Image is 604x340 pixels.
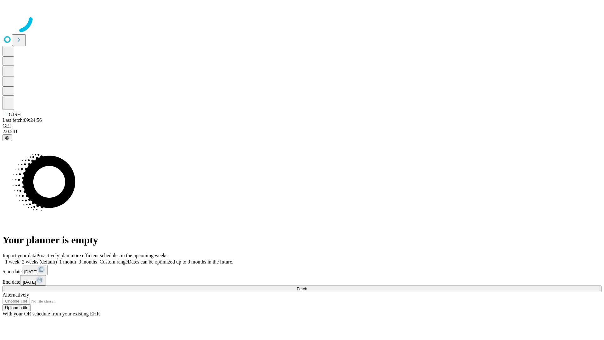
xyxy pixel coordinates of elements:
[3,234,601,246] h1: Your planner is empty
[36,253,169,258] span: Proactively plan more efficient schedules in the upcoming weeks.
[23,280,36,285] span: [DATE]
[3,253,36,258] span: Import your data
[3,129,601,134] div: 2.0.241
[5,259,20,264] span: 1 week
[79,259,97,264] span: 3 months
[9,112,21,117] span: GJSH
[24,269,37,274] span: [DATE]
[128,259,233,264] span: Dates can be optimized up to 3 months in the future.
[100,259,128,264] span: Custom range
[20,275,46,286] button: [DATE]
[3,134,12,141] button: @
[3,311,100,316] span: With your OR schedule from your existing EHR
[3,265,601,275] div: Start date
[3,292,29,297] span: Alternatively
[3,286,601,292] button: Fetch
[3,123,601,129] div: GEI
[3,117,42,123] span: Last fetch: 09:24:56
[22,259,57,264] span: 2 weeks (default)
[3,304,31,311] button: Upload a file
[22,265,48,275] button: [DATE]
[297,286,307,291] span: Fetch
[5,135,9,140] span: @
[3,275,601,286] div: End date
[59,259,76,264] span: 1 month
